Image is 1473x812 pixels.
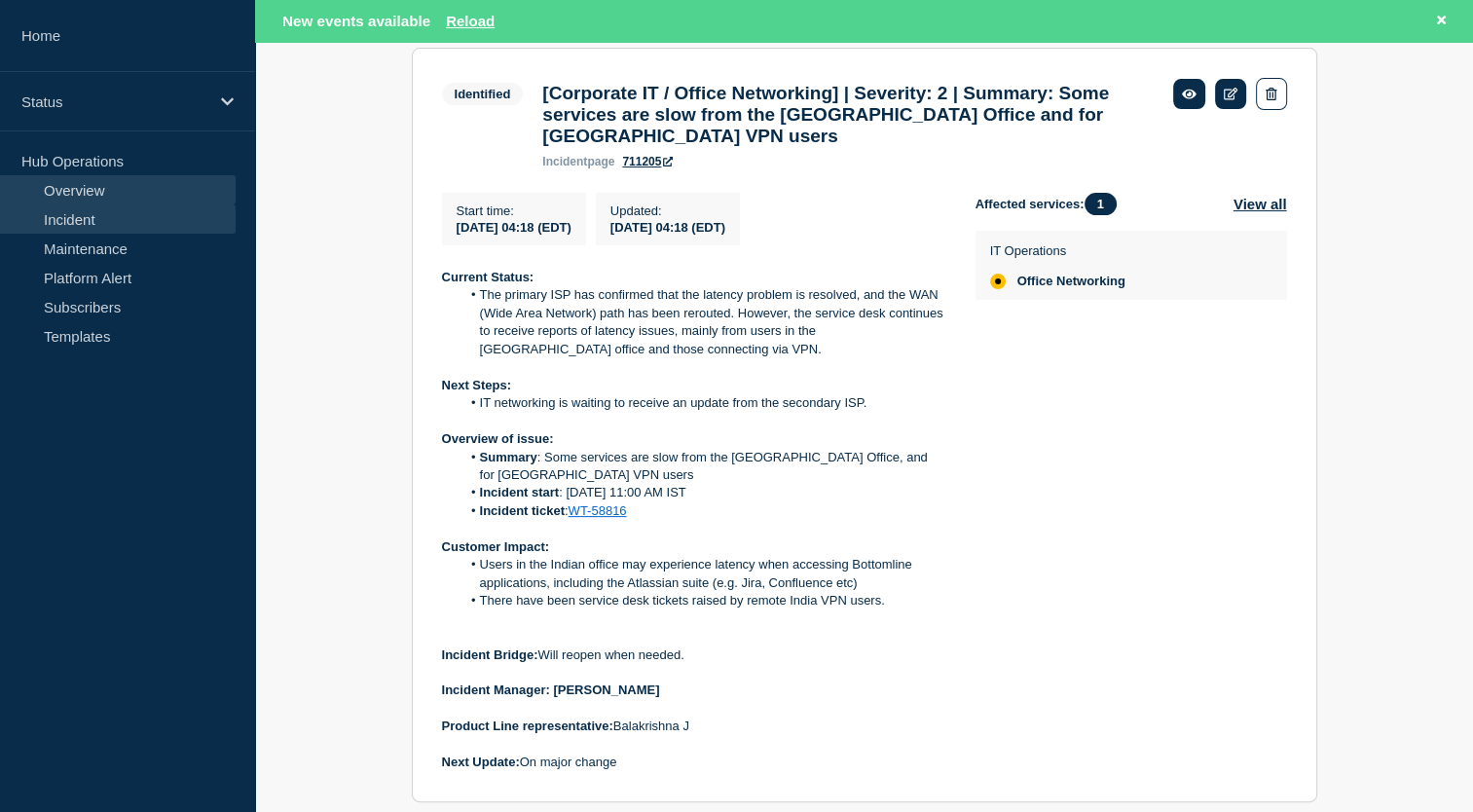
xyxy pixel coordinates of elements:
[442,647,538,662] strong: Incident Bridge:
[460,394,944,412] li: IT networking is waiting to receive an update from the secondary ISP.
[1234,193,1287,215] button: View all
[442,83,524,105] span: Identified
[460,556,944,592] li: Users in the Indian office may experience latency when accessing Bottomline applications, includi...
[282,13,430,29] span: New events available
[442,646,944,664] p: Will reopen when needed.
[460,286,944,358] li: The primary ISP has confirmed that the latency problem is resolved, and the WAN (Wide Area Networ...
[542,83,1154,147] h3: [Corporate IT / Office Networking] | Severity: 2 | Summary: Some services are slow from the [GEOG...
[442,431,554,446] strong: Overview of issue:
[446,13,495,29] button: Reload
[442,539,550,554] strong: Customer Impact:
[442,719,613,733] strong: Product Line representative:
[569,503,627,518] a: WT-58816
[610,203,725,218] p: Updated :
[442,754,944,771] p: On major change
[457,203,571,218] p: Start time :
[21,93,208,110] p: Status
[990,243,1125,258] p: IT Operations
[480,503,565,518] strong: Incident ticket
[542,155,614,168] p: page
[442,718,944,735] p: Balakrishna J
[610,218,725,235] div: [DATE] 04:18 (EDT)
[480,450,537,464] strong: Summary
[990,274,1006,289] div: affected
[442,378,512,392] strong: Next Steps:
[976,193,1126,215] span: Affected services:
[442,683,660,697] strong: Incident Manager: [PERSON_NAME]
[442,270,534,284] strong: Current Status:
[457,220,571,235] span: [DATE] 04:18 (EDT)
[480,485,560,499] strong: Incident start
[460,484,944,501] li: : [DATE] 11:00 AM IST
[622,155,673,168] a: 711205
[442,755,520,769] strong: Next Update:
[1085,193,1117,215] span: 1
[460,449,944,485] li: : Some services are slow from the [GEOGRAPHIC_DATA] Office, and for [GEOGRAPHIC_DATA] VPN users
[460,592,944,609] li: There have been service desk tickets raised by remote India VPN users.
[460,502,944,520] li: :
[542,155,587,168] span: incident
[1017,274,1125,289] span: Office Networking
